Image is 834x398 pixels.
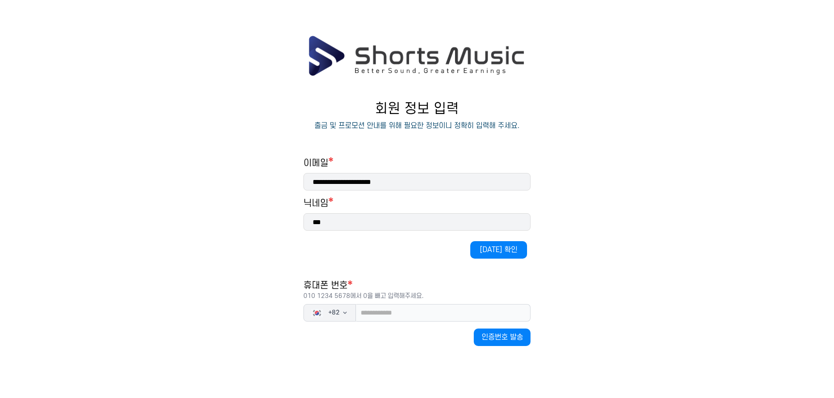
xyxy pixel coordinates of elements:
img: ShortsMusic [307,35,526,77]
span: + 82 [328,308,340,317]
h1: 닉네임 [303,197,328,210]
p: 회원 정보 입력 [303,101,531,117]
h1: 휴대폰 번호 [303,280,531,301]
button: 인증번호 발송 [474,329,531,346]
p: 출금 및 프로모션 안내를 위해 필요한 정보이니 정확히 입력해 주세요. [314,121,520,131]
p: 010 1234 5678에서 0을 빼고 입력해주세요. [303,292,531,301]
h1: 이메일 [303,157,531,170]
button: [DATE] 확인 [470,241,527,259]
